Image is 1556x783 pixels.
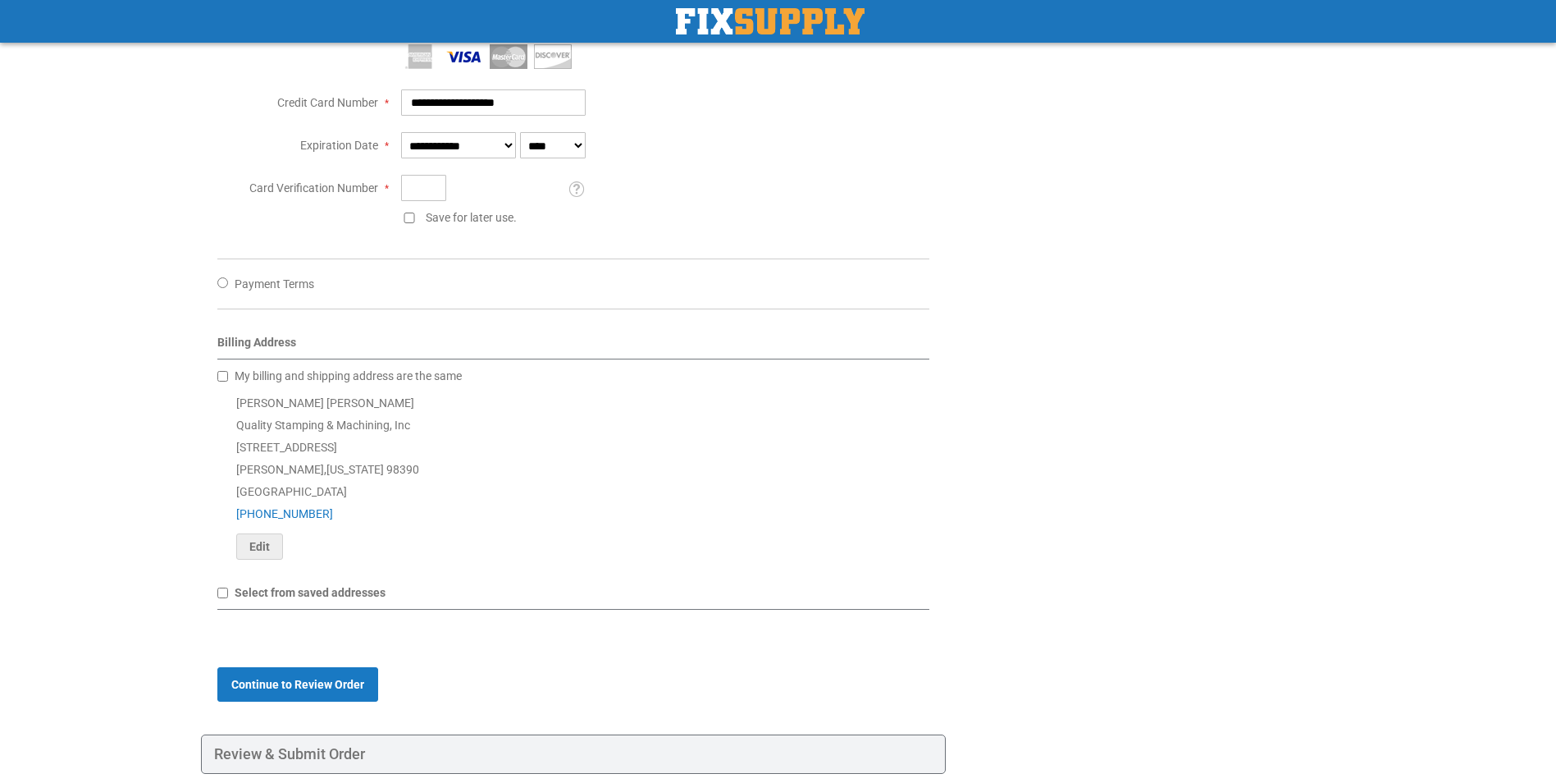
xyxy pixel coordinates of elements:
[235,277,314,291] span: Payment Terms
[235,369,462,382] span: My billing and shipping address are the same
[300,139,378,152] span: Expiration Date
[217,334,930,359] div: Billing Address
[249,181,378,195] span: Card Verification Number
[534,44,572,69] img: Discover
[401,44,439,69] img: American Express
[277,96,378,109] span: Credit Card Number
[235,586,386,599] span: Select from saved addresses
[231,678,364,691] span: Continue to Review Order
[236,533,283,560] button: Edit
[217,392,930,560] div: [PERSON_NAME] [PERSON_NAME] Quality Stamping & Machining, Inc [STREET_ADDRESS] [PERSON_NAME] , 98...
[426,211,517,224] span: Save for later use.
[676,8,865,34] img: Fix Industrial Supply
[445,44,483,69] img: Visa
[676,8,865,34] a: store logo
[217,667,378,702] button: Continue to Review Order
[249,540,270,553] span: Edit
[201,735,947,774] div: Review & Submit Order
[490,44,527,69] img: MasterCard
[326,463,384,476] span: [US_STATE]
[236,507,333,520] a: [PHONE_NUMBER]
